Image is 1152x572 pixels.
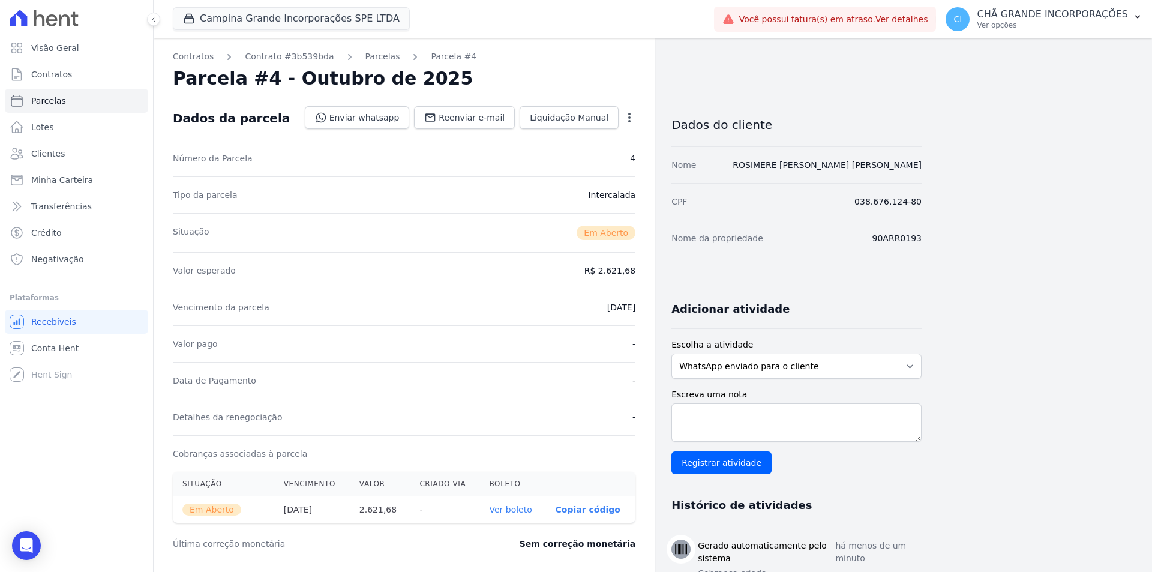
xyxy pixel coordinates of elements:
span: Lotes [31,121,54,133]
dt: Vencimento da parcela [173,301,269,313]
a: Ver boleto [489,505,532,514]
span: Parcelas [31,95,66,107]
a: Parcelas [5,89,148,113]
span: Transferências [31,200,92,212]
span: Visão Geral [31,42,79,54]
p: CHÃ GRANDE INCORPORAÇÕES [977,8,1128,20]
span: Liquidação Manual [530,112,608,124]
dt: Nome [671,159,696,171]
h3: Adicionar atividade [671,302,790,316]
span: Crédito [31,227,62,239]
a: Minha Carteira [5,168,148,192]
dd: Intercalada [588,189,635,201]
a: Negativação [5,247,148,271]
a: Parcelas [365,50,400,63]
span: CI [954,15,962,23]
dd: [DATE] [607,301,635,313]
span: Negativação [31,253,84,265]
a: Recebíveis [5,310,148,334]
h2: Parcela #4 - Outubro de 2025 [173,68,473,89]
div: Open Intercom Messenger [12,531,41,560]
p: há menos de um minuto [835,540,922,565]
span: Minha Carteira [31,174,93,186]
th: Vencimento [274,472,350,496]
span: Clientes [31,148,65,160]
span: Contratos [31,68,72,80]
dd: 90ARR0193 [872,232,922,244]
span: Em Aberto [182,504,241,516]
a: Lotes [5,115,148,139]
a: Contratos [173,50,214,63]
dt: Valor esperado [173,265,236,277]
a: Liquidação Manual [520,106,619,129]
th: Valor [350,472,410,496]
th: [DATE] [274,496,350,523]
dt: Nome da propriedade [671,232,763,244]
a: ROSIMERE [PERSON_NAME] [PERSON_NAME] [733,160,922,170]
dt: Situação [173,226,209,240]
dt: Cobranças associadas à parcela [173,448,307,460]
h3: Histórico de atividades [671,498,812,513]
h3: Gerado automaticamente pelo sistema [698,540,835,565]
a: Visão Geral [5,36,148,60]
a: Crédito [5,221,148,245]
label: Escreva uma nota [671,388,922,401]
th: 2.621,68 [350,496,410,523]
dd: 038.676.124-80 [854,196,922,208]
dd: - [632,338,635,350]
a: Enviar whatsapp [305,106,410,129]
a: Parcela #4 [431,50,476,63]
dd: 4 [630,152,635,164]
dd: R$ 2.621,68 [584,265,635,277]
dd: Sem correção monetária [520,538,635,550]
dd: - [632,375,635,387]
a: Contrato #3b539bda [245,50,334,63]
span: Conta Hent [31,342,79,354]
a: Clientes [5,142,148,166]
button: Copiar código [556,505,620,514]
p: Ver opções [977,20,1128,30]
dt: Tipo da parcela [173,189,238,201]
span: Recebíveis [31,316,76,328]
th: Boleto [479,472,545,496]
dt: Número da Parcela [173,152,253,164]
dt: Data de Pagamento [173,375,256,387]
dt: Valor pago [173,338,218,350]
dt: CPF [671,196,687,208]
label: Escolha a atividade [671,339,922,351]
button: CI CHÃ GRANDE INCORPORAÇÕES Ver opções [936,2,1152,36]
th: - [410,496,479,523]
th: Situação [173,472,274,496]
dt: Detalhes da renegociação [173,411,283,423]
a: Transferências [5,194,148,218]
a: Conta Hent [5,336,148,360]
dt: Última correção monetária [173,538,446,550]
nav: Breadcrumb [173,50,635,63]
a: Ver detalhes [875,14,928,24]
span: Você possui fatura(s) em atraso. [739,13,928,26]
div: Dados da parcela [173,111,290,125]
dd: - [632,411,635,423]
input: Registrar atividade [671,451,772,474]
h3: Dados do cliente [671,118,922,132]
th: Criado via [410,472,479,496]
div: Plataformas [10,291,143,305]
button: Campina Grande Incorporações SPE LTDA [173,7,410,30]
span: Em Aberto [577,226,635,240]
span: Reenviar e-mail [439,112,505,124]
a: Reenviar e-mail [414,106,515,129]
a: Contratos [5,62,148,86]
